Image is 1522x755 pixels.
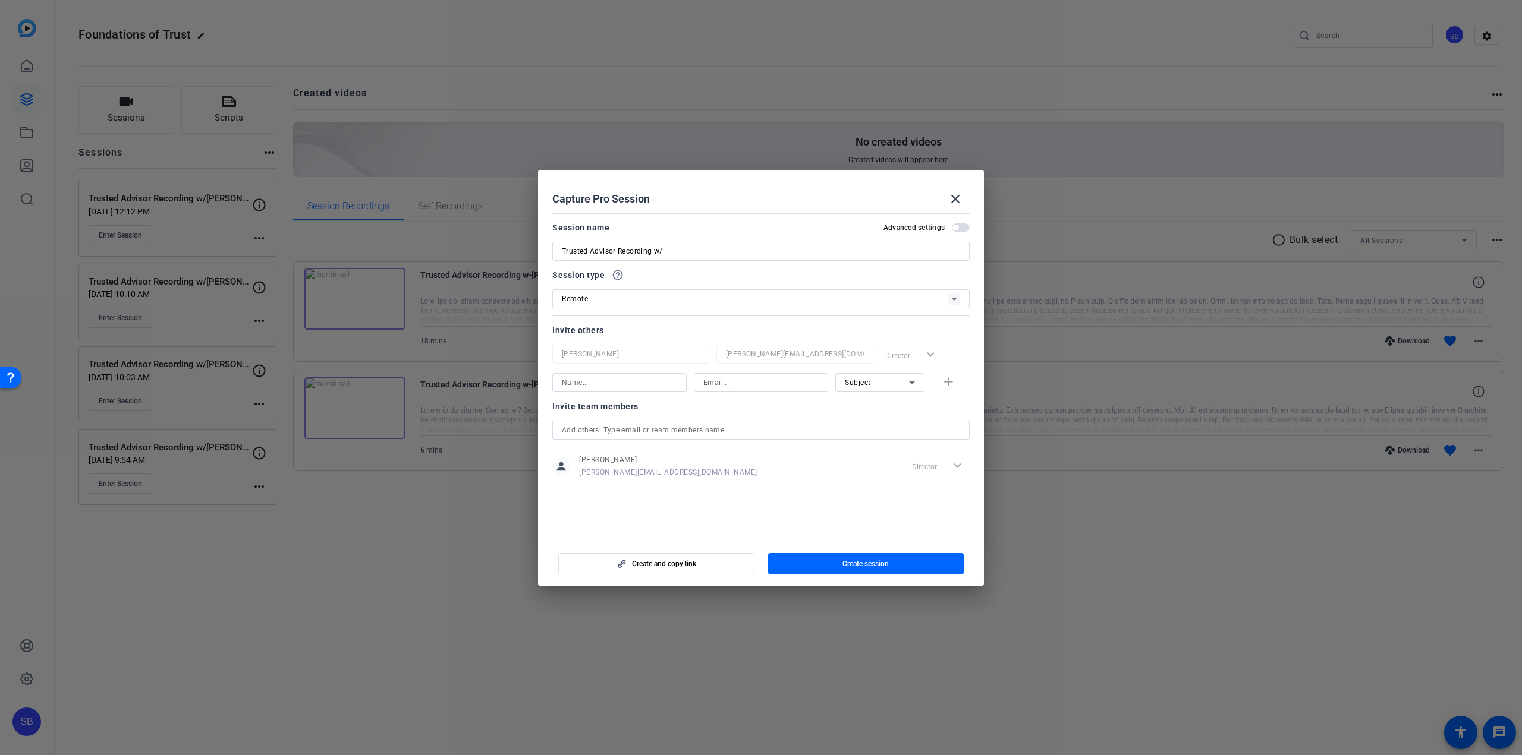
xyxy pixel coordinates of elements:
[842,559,889,568] span: Create session
[612,269,624,281] mat-icon: help_outline
[632,559,696,568] span: Create and copy link
[703,375,819,390] input: Email...
[562,244,960,258] input: Enter Session Name
[579,455,757,465] span: [PERSON_NAME]
[562,375,677,390] input: Name...
[552,457,570,475] mat-icon: person
[845,378,871,387] span: Subject
[552,185,970,213] div: Capture Pro Session
[726,347,864,361] input: Email...
[552,399,970,413] div: Invite team members
[883,223,945,232] h2: Advanced settings
[948,192,963,206] mat-icon: close
[562,295,588,303] span: Remote
[768,553,964,574] button: Create session
[552,220,609,235] div: Session name
[552,268,605,282] span: Session type
[558,553,754,574] button: Create and copy link
[579,467,757,477] span: [PERSON_NAME][EMAIL_ADDRESS][DOMAIN_NAME]
[552,323,970,337] div: Invite others
[562,347,700,361] input: Name...
[562,423,960,437] input: Add others: Type email or team members name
